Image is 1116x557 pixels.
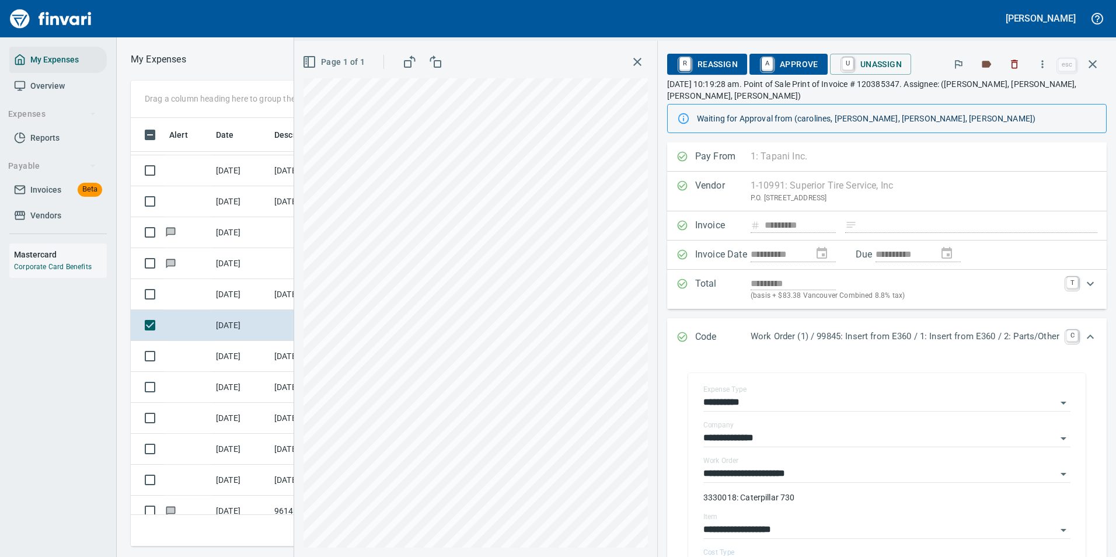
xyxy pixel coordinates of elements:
[211,403,270,434] td: [DATE]
[703,549,735,556] label: Cost Type
[211,155,270,186] td: [DATE]
[30,208,61,223] span: Vendors
[300,51,369,73] button: Page 1 of 1
[30,131,60,145] span: Reports
[211,434,270,465] td: [DATE]
[751,330,1059,343] p: Work Order (1) / 99845: Insert from E360 / 1: Insert from E360 / 2: Parts/Other
[8,107,96,121] span: Expenses
[697,108,1097,129] div: Waiting for Approval from (carolines, [PERSON_NAME], [PERSON_NAME], [PERSON_NAME])
[270,496,375,527] td: 96146.5040118
[78,183,102,196] span: Beta
[270,186,375,217] td: [DATE] Invoice 6660202 from Superior Tire Service, Inc (1-10991)
[749,54,828,75] button: AApprove
[762,57,773,70] a: A
[211,372,270,403] td: [DATE]
[703,386,747,393] label: Expense Type
[169,128,188,142] span: Alert
[1058,58,1076,71] a: esc
[216,128,249,142] span: Date
[667,318,1107,357] div: Expand
[1006,12,1076,25] h5: [PERSON_NAME]
[9,73,107,99] a: Overview
[145,93,316,105] p: Drag a column heading here to group the table
[839,54,902,74] span: Unassign
[1066,277,1078,288] a: T
[165,259,177,267] span: Has messages
[695,330,751,345] p: Code
[842,57,853,70] a: U
[270,434,375,465] td: [DATE] Invoice 6660364 from Superior Tire Service, Inc (1-10991)
[703,492,1070,503] p: 3330018: Caterpillar 730
[1003,9,1079,27] button: [PERSON_NAME]
[1030,51,1055,77] button: More
[270,403,375,434] td: [DATE] Invoice 6660001 from Superior Tire Service, Inc (1-10991)
[131,53,186,67] nav: breadcrumb
[1066,330,1078,342] a: C
[270,155,375,186] td: [DATE] Invoice 120385490 from Superior Tire Service, Inc (1-10991)
[4,103,101,125] button: Expenses
[211,341,270,372] td: [DATE]
[1002,51,1027,77] button: Discard
[4,155,101,177] button: Payable
[7,5,95,33] img: Finvari
[759,54,818,74] span: Approve
[751,290,1059,302] p: (basis + $83.38 Vancouver Combined 8.8% tax)
[131,53,186,67] p: My Expenses
[695,277,751,302] p: Total
[1055,395,1072,411] button: Open
[211,465,270,496] td: [DATE]
[703,457,738,464] label: Work Order
[30,53,79,67] span: My Expenses
[14,248,107,261] h6: Mastercard
[667,54,747,75] button: RReassign
[270,279,375,310] td: [DATE] Invoice 6660363 from Superior Tire Service, Inc (1-10991)
[270,465,375,496] td: [DATE] Invoice 6660368 from Superior Tire Service, Inc (1-10991)
[703,422,734,429] label: Company
[676,54,738,74] span: Reassign
[211,496,270,527] td: [DATE]
[270,372,375,403] td: [DATE] Invoice 6660365 from Superior Tire Service, Inc (1-10991)
[667,78,1107,102] p: [DATE] 10:19:28 am. Point of Sale Print of Invoice # 120385347. Assignee: ([PERSON_NAME], [PERSON...
[305,55,365,69] span: Page 1 of 1
[211,310,270,341] td: [DATE]
[270,341,375,372] td: [DATE] Invoice 6660366 from Superior Tire Service, Inc (1-10991)
[9,203,107,229] a: Vendors
[274,128,333,142] span: Description
[211,279,270,310] td: [DATE]
[30,79,65,93] span: Overview
[9,47,107,73] a: My Expenses
[679,57,690,70] a: R
[1055,50,1107,78] span: Close invoice
[216,128,234,142] span: Date
[169,128,203,142] span: Alert
[165,507,177,514] span: Has messages
[211,186,270,217] td: [DATE]
[974,51,999,77] button: Labels
[703,513,717,520] label: Item
[211,217,270,248] td: [DATE]
[274,128,318,142] span: Description
[14,263,92,271] a: Corporate Card Benefits
[211,248,270,279] td: [DATE]
[946,51,971,77] button: Flag
[8,159,96,173] span: Payable
[667,270,1107,309] div: Expand
[9,177,107,203] a: InvoicesBeta
[830,54,911,75] button: UUnassign
[9,125,107,151] a: Reports
[30,183,61,197] span: Invoices
[165,228,177,236] span: Has messages
[1055,522,1072,538] button: Open
[1055,430,1072,447] button: Open
[1055,466,1072,482] button: Open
